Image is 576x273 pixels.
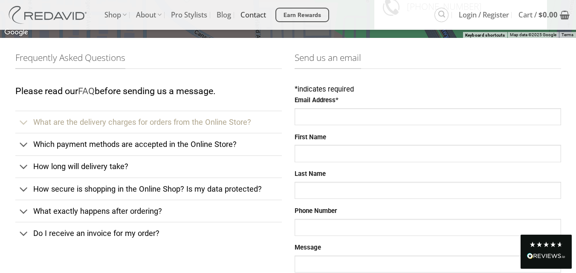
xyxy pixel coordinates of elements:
[33,207,162,216] span: What exactly happens after ordering?
[518,4,558,26] span: Cart /
[538,10,558,20] bdi: 0.00
[2,27,30,38] img: Google
[295,243,561,253] label: Message
[15,136,33,155] button: Toggle
[459,4,509,26] span: Login / Register
[6,6,92,24] img: REDAVID Salon Products | United States
[15,180,33,199] button: Toggle
[275,8,329,22] a: Earn Rewards
[15,202,33,221] button: Toggle
[562,32,573,37] a: Terms (opens in new tab)
[15,133,282,155] a: Toggle Which payment methods are accepted in the Online Store?
[284,11,321,20] span: Earn Rewards
[15,84,282,99] p: Please read our before sending us a message.
[33,162,128,171] span: How long will delivery take?
[15,222,282,244] a: Toggle Do I receive an invoice for my order?
[529,241,563,248] div: 4.8 Stars
[15,111,282,133] a: Toggle What are the delivery charges for orders from the Online Store?
[33,118,251,126] span: What are the delivery charges for orders from the Online Store?
[465,32,505,38] button: Keyboard shortcuts
[538,10,543,20] span: $
[15,158,33,177] button: Toggle
[15,51,125,69] span: Frequently Asked Questions
[15,224,33,243] button: Toggle
[15,200,282,222] a: Toggle What exactly happens after ordering?
[295,95,561,106] label: Email Address
[521,235,572,269] div: Read All Reviews
[295,84,561,95] div: indicates required
[15,155,282,178] a: Toggle How long will delivery take?
[33,140,237,149] span: Which payment methods are accepted in the Online Store?
[295,132,561,143] label: First Name
[295,206,561,216] label: Phone Number
[510,32,556,37] span: Map data ©2025 Google
[295,51,361,69] span: Send us an email
[527,253,565,259] img: REVIEWS.io
[527,251,565,262] div: Read All Reviews
[295,169,561,179] label: Last Name
[78,86,95,96] a: FAQ
[434,8,449,22] a: Search
[15,113,33,132] button: Toggle
[15,178,282,200] a: Toggle How secure is shopping in the Online Shop? Is my data protected?
[2,27,30,38] a: Open this area in Google Maps (opens a new window)
[33,184,262,193] span: How secure is shopping in the Online Shop? Is my data protected?
[33,229,159,238] span: Do I receive an invoice for my order?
